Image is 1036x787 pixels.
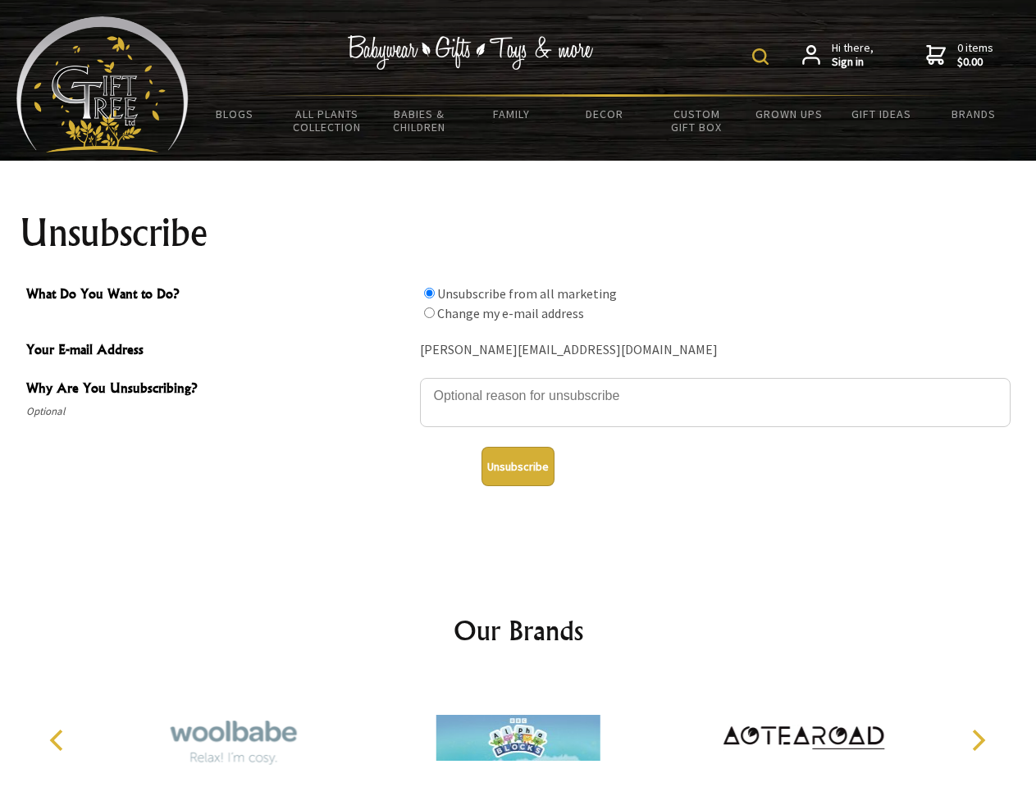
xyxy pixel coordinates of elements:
img: Babywear - Gifts - Toys & more [348,35,594,70]
a: 0 items$0.00 [926,41,993,70]
span: Optional [26,402,412,421]
label: Unsubscribe from all marketing [437,285,617,302]
span: Why Are You Unsubscribing? [26,378,412,402]
img: Babyware - Gifts - Toys and more... [16,16,189,152]
a: Babies & Children [373,97,466,144]
button: Next [960,722,996,758]
a: All Plants Collection [281,97,374,144]
a: BLOGS [189,97,281,131]
h1: Unsubscribe [20,213,1017,252]
span: What Do You Want to Do? [26,284,412,307]
strong: $0.00 [957,55,993,70]
img: product search [752,48,769,65]
a: Hi there,Sign in [802,41,874,70]
a: Family [466,97,559,131]
button: Previous [41,722,77,758]
label: Change my e-mail address [437,305,584,321]
a: Grown Ups [742,97,835,131]
a: Brands [928,97,1020,131]
button: Unsubscribe [481,447,555,486]
strong: Sign in [832,55,874,70]
span: Your E-mail Address [26,339,412,363]
div: [PERSON_NAME][EMAIL_ADDRESS][DOMAIN_NAME] [420,338,1011,363]
input: What Do You Want to Do? [424,307,435,318]
span: Hi there, [832,41,874,70]
input: What Do You Want to Do? [424,288,435,298]
a: Custom Gift Box [650,97,743,144]
a: Gift Ideas [835,97,928,131]
a: Decor [558,97,650,131]
span: 0 items [957,40,993,70]
h2: Our Brands [33,611,1004,650]
textarea: Why Are You Unsubscribing? [420,378,1011,427]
